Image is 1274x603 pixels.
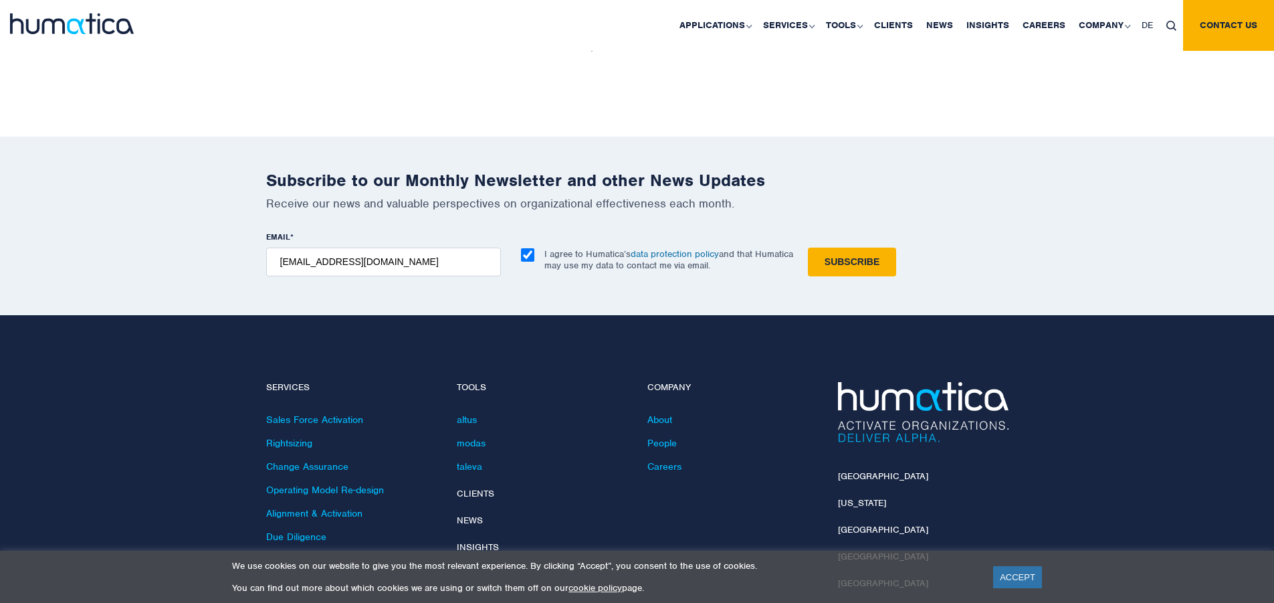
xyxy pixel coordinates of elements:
[1166,21,1176,31] img: search_icon
[457,382,627,394] h4: Tools
[266,531,326,543] a: Due Diligence
[544,248,793,271] p: I agree to Humatica’s and that Humatica may use my data to contact me via email.
[838,382,1008,442] img: Humatica
[457,488,494,499] a: Clients
[266,232,290,242] span: EMAIL
[838,524,928,535] a: [GEOGRAPHIC_DATA]
[647,414,672,426] a: About
[266,382,437,394] h4: Services
[808,248,896,276] input: Subscribe
[266,437,312,449] a: Rightsizing
[1142,19,1153,31] span: DE
[521,248,534,262] input: I agree to Humatica’sdata protection policyand that Humatica may use my data to contact me via em...
[10,13,134,34] img: logo
[457,541,499,553] a: Insights
[457,460,482,472] a: taleva
[266,460,348,472] a: Change Assurance
[838,497,886,509] a: [US_STATE]
[266,196,1008,211] p: Receive our news and valuable perspectives on organizational effectiveness each month.
[993,566,1042,588] a: ACCEPT
[631,248,719,260] a: data protection policy
[647,460,681,472] a: Careers
[266,170,1008,191] h2: Subscribe to our Monthly Newsletter and other News Updates
[457,515,483,526] a: News
[838,470,928,482] a: [GEOGRAPHIC_DATA]
[232,582,976,594] p: You can find out more about which cookies we are using or switch them off on our page.
[266,414,363,426] a: Sales Force Activation
[647,437,677,449] a: People
[647,382,818,394] h4: Company
[457,437,486,449] a: modas
[266,507,362,519] a: Alignment & Activation
[266,248,501,276] input: name@company.com
[232,560,976,572] p: We use cookies on our website to give you the most relevant experience. By clicking “Accept”, you...
[568,582,622,594] a: cookie policy
[457,414,477,426] a: altus
[266,484,384,496] a: Operating Model Re-design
